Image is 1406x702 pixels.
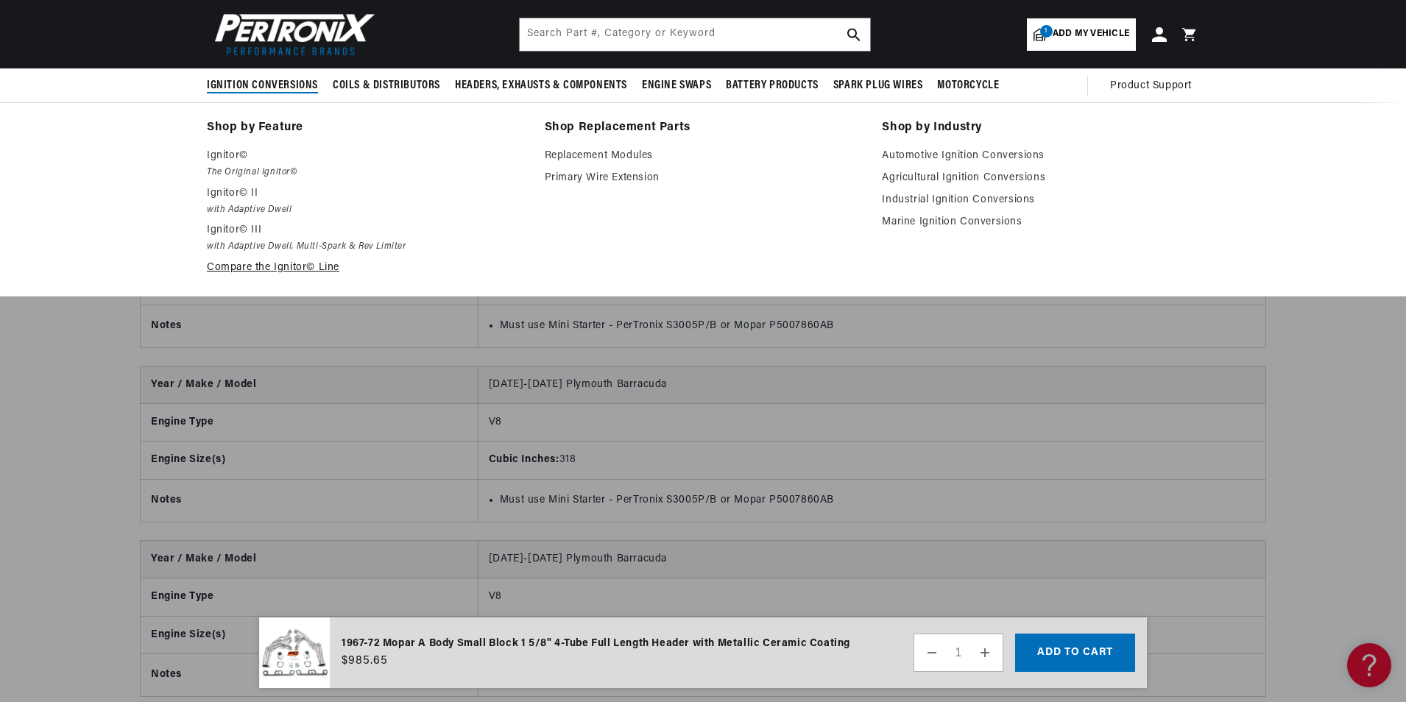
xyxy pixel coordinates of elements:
[718,68,826,103] summary: Battery Products
[937,78,999,93] span: Motorcycle
[207,118,524,138] a: Shop by Feature
[520,18,870,51] input: Search Part #, Category or Keyword
[500,318,1255,334] li: Must use Mini Starter - PerTronix S3005P/B or Mopar P5007860AB
[141,616,478,653] th: Engine Size(s)
[642,78,711,93] span: Engine Swaps
[500,492,1255,508] li: Must use Mini Starter - PerTronix S3005P/B or Mopar P5007860AB
[1015,634,1135,672] button: Add to cart
[1110,68,1199,104] summary: Product Support
[207,147,524,165] p: Ignitor©
[882,191,1199,209] a: Industrial Ignition Conversions
[838,18,870,51] button: search button
[726,78,819,93] span: Battery Products
[141,479,478,522] th: Notes
[141,404,478,442] th: Engine Type
[207,202,524,218] em: with Adaptive Dwell
[478,404,1265,442] td: V8
[207,147,524,180] a: Ignitor© The Original Ignitor©
[141,541,478,578] th: Year / Make / Model
[207,221,524,255] a: Ignitor© III with Adaptive Dwell, Multi-Spark & Rev Limiter
[207,259,524,277] a: Compare the Ignitor© Line
[478,578,1265,616] td: V8
[455,78,627,93] span: Headers, Exhausts & Components
[141,305,478,347] th: Notes
[141,578,478,616] th: Engine Type
[207,185,524,218] a: Ignitor© II with Adaptive Dwell
[635,68,718,103] summary: Engine Swaps
[930,68,1006,103] summary: Motorcycle
[1110,78,1192,94] span: Product Support
[207,68,325,103] summary: Ignition Conversions
[826,68,930,103] summary: Spark Plug Wires
[207,9,376,60] img: Pertronix
[545,169,862,187] a: Primary Wire Extension
[882,147,1199,165] a: Automotive Ignition Conversions
[141,653,478,696] th: Notes
[333,78,440,93] span: Coils & Distributors
[207,239,524,255] em: with Adaptive Dwell, Multi-Spark & Rev Limiter
[833,78,923,93] span: Spark Plug Wires
[545,118,862,138] a: Shop Replacement Parts
[478,541,1265,578] td: [DATE]-[DATE] Plymouth Barracuda
[325,68,448,103] summary: Coils & Distributors
[882,118,1199,138] a: Shop by Industry
[489,454,559,465] strong: Cubic Inches:
[882,169,1199,187] a: Agricultural Ignition Conversions
[141,366,478,404] th: Year / Make / Model
[259,617,330,689] img: 1967-72 Mopar A Body Small Block 1 5/8" 4-Tube Full Length Header with Metallic Ceramic Coating
[207,165,524,180] em: The Original Ignitor©
[882,213,1199,231] a: Marine Ignition Conversions
[207,78,318,93] span: Ignition Conversions
[342,636,850,652] div: 1967-72 Mopar A Body Small Block 1 5/8" 4-Tube Full Length Header with Metallic Ceramic Coating
[478,442,1265,479] td: 318
[1027,18,1136,51] a: 1Add my vehicle
[478,366,1265,404] td: [DATE]-[DATE] Plymouth Barracuda
[141,442,478,479] th: Engine Size(s)
[207,185,524,202] p: Ignitor© II
[448,68,635,103] summary: Headers, Exhausts & Components
[478,616,1265,653] td: 273
[207,221,524,239] p: Ignitor© III
[1053,27,1129,41] span: Add my vehicle
[342,652,388,670] span: $985.65
[545,147,862,165] a: Replacement Modules
[1040,25,1053,38] span: 1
